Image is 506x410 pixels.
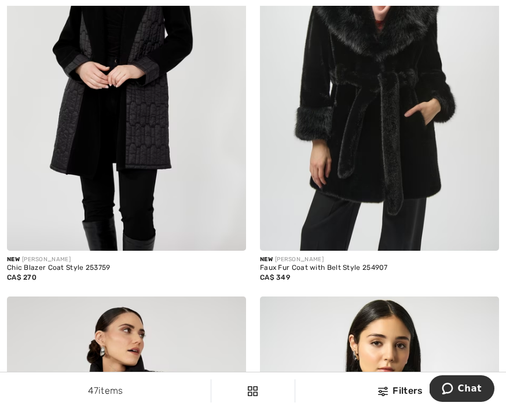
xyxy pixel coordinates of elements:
[7,256,20,263] span: New
[430,375,494,404] iframe: Opens a widget where you can chat to one of our agents
[302,384,499,398] div: Filters
[260,256,273,263] span: New
[88,385,99,396] span: 47
[260,264,499,272] div: Faux Fur Coat with Belt Style 254907
[260,255,499,264] div: [PERSON_NAME]
[248,386,258,396] img: Filters
[260,273,290,281] span: CA$ 349
[7,264,246,272] div: Chic Blazer Coat Style 253759
[378,387,388,396] img: Filters
[7,255,246,264] div: [PERSON_NAME]
[7,273,36,281] span: CA$ 270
